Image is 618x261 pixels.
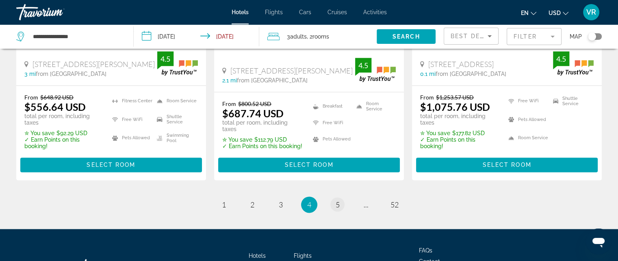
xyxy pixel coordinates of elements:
span: 3 mi [24,71,36,77]
a: Activities [363,9,387,15]
del: $648.92 USD [40,94,74,101]
li: Shuttle Service [153,112,198,127]
span: Flights [294,252,312,259]
li: Fitness Center [108,94,153,108]
span: 0.1 mi [420,71,436,77]
p: total per room, including taxes [24,113,102,126]
span: Select Room [87,162,135,168]
span: en [521,10,529,16]
span: from [GEOGRAPHIC_DATA] [436,71,506,77]
iframe: Button to launch messaging window [585,229,611,255]
a: Select Room [218,159,400,168]
del: $800.52 USD [238,100,271,107]
img: trustyou-badge.svg [553,51,594,75]
li: Breakfast [309,100,352,112]
div: 4.5 [553,54,569,64]
button: Select Room [218,157,400,172]
li: Pets Allowed [504,112,549,127]
p: ✓ Earn Points on this booking! [24,136,102,149]
li: Pets Allowed [309,133,352,145]
p: total per room, including taxes [420,113,498,126]
img: trustyou-badge.svg [355,58,396,82]
li: Room Service [153,94,198,108]
a: Select Room [20,159,202,168]
a: Hotels [232,9,249,15]
span: Select Room [284,162,333,168]
button: Travelers: 3 adults, 0 children [259,24,377,49]
del: $1,253.57 USD [436,94,474,101]
button: Toggle map [582,33,602,40]
span: from [GEOGRAPHIC_DATA] [237,77,308,84]
p: $112.79 USD [222,136,303,143]
span: From [222,100,236,107]
span: From [420,94,434,101]
span: 5 [336,200,340,209]
span: Best Deals [451,33,493,39]
li: Swimming Pool [153,131,198,145]
li: Pets Allowed [108,131,153,145]
span: ✮ You save [24,130,54,136]
button: Change currency [549,7,568,19]
span: USD [549,10,561,16]
button: User Menu [581,4,602,21]
a: Cars [299,9,311,15]
div: 4.5 [157,54,173,64]
span: ... [364,200,369,209]
li: Shuttle Service [549,94,594,108]
button: Filter [507,28,562,45]
span: Select Room [482,162,531,168]
p: $177.82 USD [420,130,498,136]
span: from [GEOGRAPHIC_DATA] [36,71,106,77]
span: Adults [290,33,307,40]
ins: $1,075.76 USD [420,101,490,113]
li: Free WiFi [504,94,549,108]
a: Cruises [327,9,347,15]
mat-select: Sort by [451,31,492,41]
div: 4.5 [355,60,371,70]
span: From [24,94,38,101]
span: 52 [390,200,399,209]
span: 1 [222,200,226,209]
span: Flights [265,9,283,15]
a: FAQs [419,247,432,254]
li: Room Service [504,131,549,145]
p: ✓ Earn Points on this booking! [222,143,303,149]
button: Check-in date: Oct 1, 2025 Check-out date: Oct 3, 2025 [134,24,259,49]
li: Free WiFi [309,116,352,129]
li: Room Service [352,100,396,112]
button: Select Room [416,157,598,172]
a: Select Room [416,159,598,168]
p: $92.29 USD [24,130,102,136]
ins: $687.74 USD [222,107,284,119]
p: total per room, including taxes [222,119,303,132]
span: ✮ You save [222,136,252,143]
a: Hotels [249,252,266,259]
a: Travorium [16,2,98,23]
nav: Pagination [16,196,602,213]
button: Select Room [20,157,202,172]
span: 3 [279,200,283,209]
span: 4 [307,200,311,209]
span: Map [570,31,582,42]
img: trustyou-badge.svg [157,51,198,75]
span: , 2 [307,31,329,42]
span: VR [586,8,596,16]
span: ✮ You save [420,130,450,136]
span: [STREET_ADDRESS][PERSON_NAME] [33,60,155,69]
span: [STREET_ADDRESS][PERSON_NAME] [230,66,353,75]
button: Change language [521,7,536,19]
p: ✓ Earn Points on this booking! [420,136,498,149]
span: [STREET_ADDRESS] [428,60,494,69]
span: Search [392,33,420,40]
button: Search [377,29,436,44]
span: 3 [287,31,307,42]
li: Free WiFi [108,112,153,127]
ins: $556.64 USD [24,101,86,113]
span: rooms [312,33,329,40]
